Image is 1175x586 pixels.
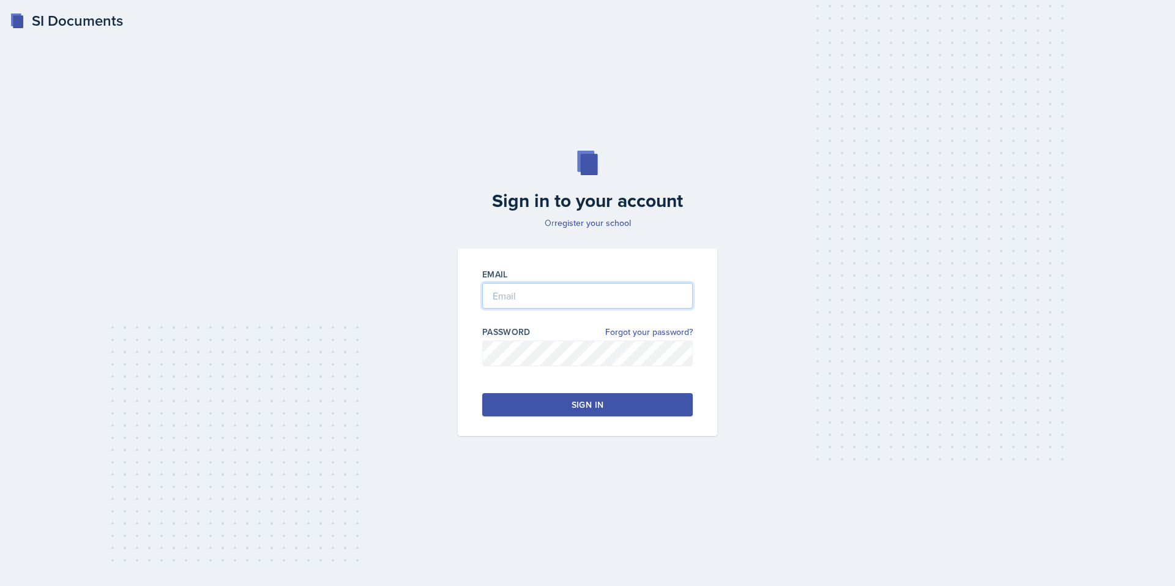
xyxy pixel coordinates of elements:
[572,399,603,411] div: Sign in
[482,393,693,416] button: Sign in
[554,217,631,229] a: register your school
[482,326,531,338] label: Password
[10,10,123,32] a: SI Documents
[450,217,725,229] p: Or
[482,268,508,280] label: Email
[482,283,693,309] input: Email
[450,190,725,212] h2: Sign in to your account
[605,326,693,339] a: Forgot your password?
